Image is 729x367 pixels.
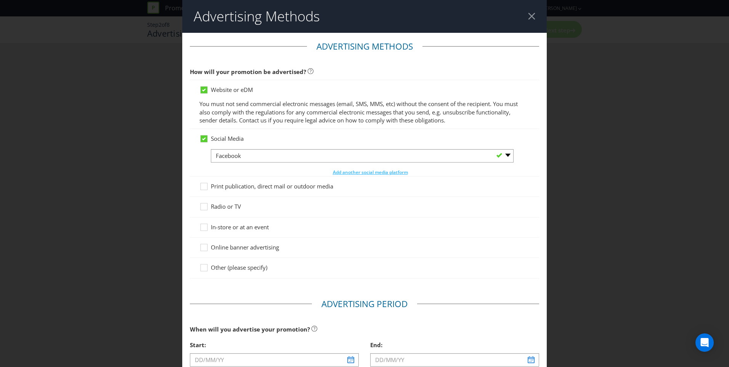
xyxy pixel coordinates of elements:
[190,353,359,367] input: DD/MM/YY
[194,9,320,24] h2: Advertising Methods
[211,264,267,271] span: Other (please specify)
[190,337,359,353] div: Start:
[211,223,269,231] span: In-store or at an event
[211,86,253,93] span: Website or eDM
[332,169,408,176] button: Add another social media platform
[333,169,408,175] span: Add another social media platform
[695,333,714,352] div: Open Intercom Messenger
[211,135,244,142] span: Social Media
[312,298,417,310] legend: Advertising Period
[190,325,310,333] span: When will you advertise your promotion?
[211,243,279,251] span: Online banner advertising
[370,353,539,367] input: DD/MM/YY
[370,337,539,353] div: End:
[199,100,530,124] p: You must not send commercial electronic messages (email, SMS, MMS, etc) without the consent of th...
[211,203,241,210] span: Radio or TV
[190,68,306,76] span: How will your promotion be advertised?
[307,40,422,53] legend: Advertising Methods
[211,182,333,190] span: Print publication, direct mail or outdoor media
